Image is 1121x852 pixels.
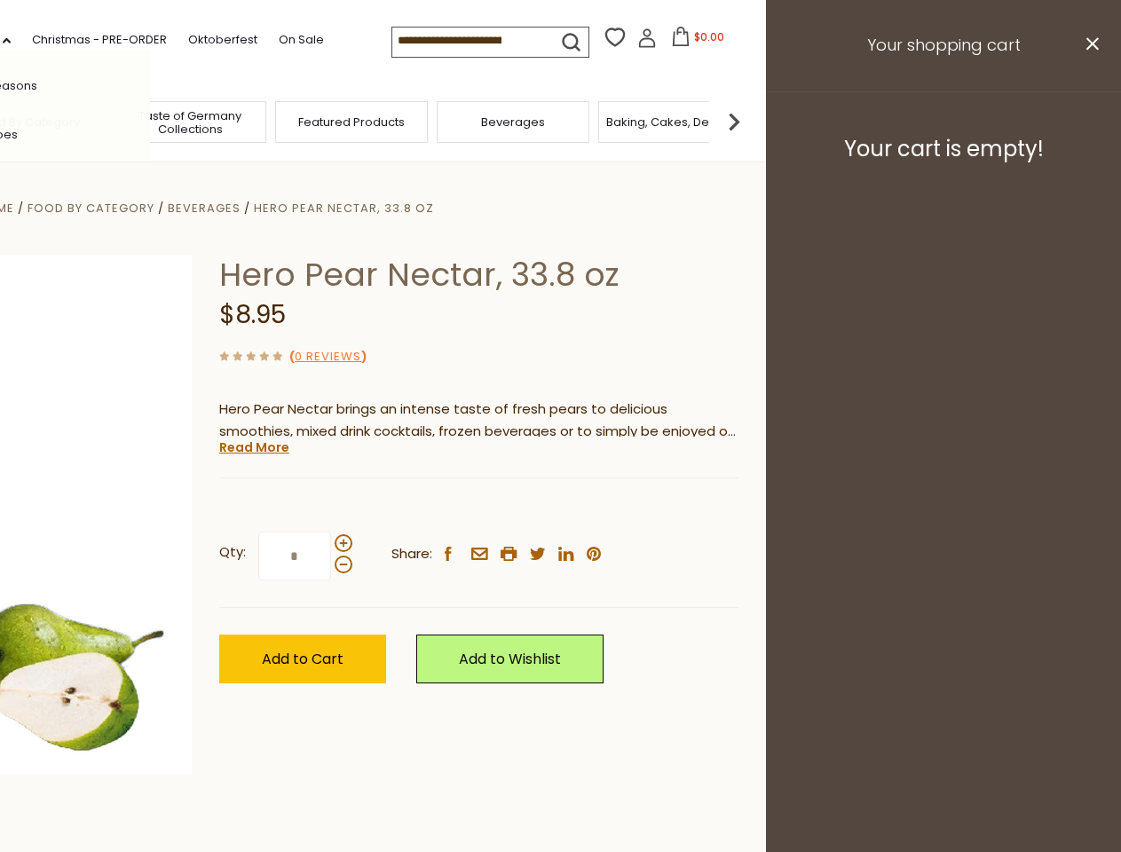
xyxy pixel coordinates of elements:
[391,543,432,565] span: Share:
[606,115,744,129] a: Baking, Cakes, Desserts
[279,30,324,50] a: On Sale
[119,109,261,136] a: Taste of Germany Collections
[481,115,545,129] a: Beverages
[660,27,736,53] button: $0.00
[258,532,331,580] input: Qty:
[694,29,724,44] span: $0.00
[168,200,241,217] a: Beverages
[219,635,386,683] button: Add to Cart
[716,104,752,139] img: next arrow
[28,200,154,217] a: Food By Category
[262,649,343,669] span: Add to Cart
[298,115,405,129] a: Featured Products
[219,398,738,443] p: Hero Pear Nectar brings an intense taste of fresh pears to delicious smoothies, mixed drink cockt...
[416,635,604,683] a: Add to Wishlist
[219,255,738,295] h1: Hero Pear Nectar, 33.8 oz
[788,136,1099,162] h3: Your cart is empty!
[219,541,246,564] strong: Qty:
[32,30,167,50] a: Christmas - PRE-ORDER
[219,297,286,332] span: $8.95
[188,30,257,50] a: Oktoberfest
[295,348,361,367] a: 0 Reviews
[289,348,367,365] span: ( )
[254,200,434,217] a: Hero Pear Nectar, 33.8 oz
[219,438,289,456] a: Read More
